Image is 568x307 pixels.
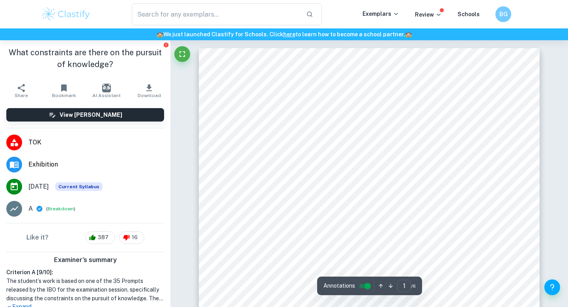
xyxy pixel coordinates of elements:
[495,6,511,22] button: BG
[239,139,271,146] span: Object #1:
[60,110,122,119] h6: View [PERSON_NAME]
[46,205,75,213] span: ( )
[119,231,144,244] div: 16
[3,255,167,265] h6: Examiner's summary
[337,90,402,99] span: TOK Exhibition
[458,11,480,17] a: Schools
[132,3,300,25] input: Search for any exemplars...
[48,205,74,212] button: Breakdown
[405,31,412,37] span: 🏫
[85,80,128,102] button: AI Assistant
[239,274,485,281] span: company Surrey Nanosystems. This object came to my attention in [DATE], when a
[55,182,103,191] span: Current Syllabus
[28,160,164,169] span: Exhibition
[26,233,49,242] h6: Like it?
[138,93,161,98] span: Download
[411,283,416,290] span: / 6
[157,31,163,37] span: 🏫
[323,282,355,290] span: Annotations
[544,279,560,295] button: Help and Feedback
[85,231,115,244] div: 387
[102,84,111,92] img: AI Assistant
[348,111,391,119] span: (949 words)
[28,138,164,147] span: TOK
[415,10,442,19] p: Review
[6,108,164,122] button: View [PERSON_NAME]
[239,283,548,289] span: controversy broke out on social media after a [DEMOGRAPHIC_DATA] artist, [PERSON_NAME], bought
[174,46,190,62] button: Fullscreen
[28,182,49,191] span: [DATE]
[273,139,306,146] span: Vantablack
[239,291,499,298] span: the intellectual property rights to this pigment. It was known as the <blackest =black color
[6,277,164,303] h1: The student’s work is based on one of the 35 Prompts released by the IBO for the examination sess...
[43,80,85,102] button: Bookmark
[6,268,164,277] h6: Criterion A [ 9 / 10 ]:
[55,182,103,191] div: This exemplar is based on the current syllabus. Feel free to refer to it for inspiration/ideas wh...
[163,42,169,48] button: Report issue
[93,234,113,241] span: 387
[28,204,33,213] p: A
[499,10,508,19] h6: BG
[128,80,170,102] button: Download
[92,93,121,98] span: AI Assistant
[362,9,399,18] p: Exemplars
[239,300,448,307] span: to be discovered at that time, making it an avant-garde in the art world.
[127,234,142,241] span: 16
[6,47,164,70] h1: What constraints are there on the pursuit of knowledge?
[52,93,76,98] span: Bookmark
[15,93,28,98] span: Share
[283,31,295,37] a: here
[41,6,91,22] img: Clastify logo
[2,30,566,39] h6: We just launched Clastify for Schools. Click to learn how to become a school partner.
[258,101,480,109] span: 15. What constraints are there on the pursuit of knowledge?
